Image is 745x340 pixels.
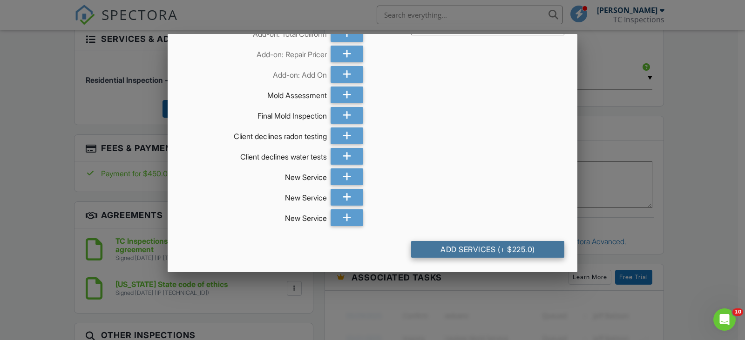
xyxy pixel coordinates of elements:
iframe: Intercom live chat [713,308,736,331]
div: New Service [181,189,327,203]
div: New Service [181,209,327,223]
div: Final Mold Inspection [181,107,327,121]
div: Add-on: Add On [181,66,327,80]
div: Mold Assessment [181,87,327,100]
div: Client declines radon testing [181,127,327,141]
div: Add Services (+ $225.0) [411,241,564,258]
div: Add-on: Repair Pricer [181,46,327,60]
div: Client declines water tests [181,148,327,162]
div: New Service [181,168,327,182]
span: 10 [732,308,743,316]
